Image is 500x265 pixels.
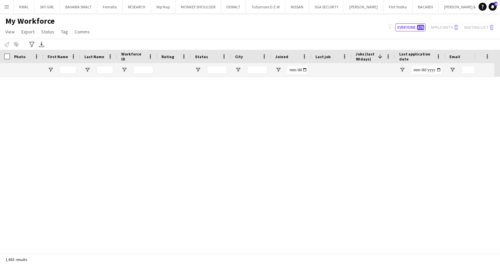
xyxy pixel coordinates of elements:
input: Last application date Filter Input [411,66,441,74]
button: BAVARIA SMALT [60,0,97,13]
span: Photo [14,54,25,59]
input: Last Name Filter Input [96,66,113,74]
span: View [5,29,15,35]
button: Flirt Vodka [383,0,413,13]
span: Status [41,29,54,35]
span: Status [195,54,208,59]
span: Tag [61,29,68,35]
app-action-btn: Export XLSX [38,40,46,48]
input: Workforce ID Filter Input [133,66,153,74]
span: Last application date [399,51,433,61]
span: My Workforce [5,16,55,26]
input: Joined Filter Input [287,66,307,74]
a: Status [39,27,57,36]
button: RESEARCH [123,0,151,13]
button: Open Filter Menu [84,67,90,73]
span: 4 [494,2,497,6]
span: Joined [275,54,288,59]
button: DEWALT [221,0,246,13]
button: Nip Nap [151,0,175,13]
span: City [235,54,243,59]
input: Status Filter Input [207,66,227,74]
a: Comms [72,27,92,36]
input: First Name Filter Input [60,66,76,74]
span: First Name [48,54,68,59]
button: Open Filter Menu [399,67,405,73]
span: Jobs (last 90 days) [356,51,375,61]
button: Open Filter Menu [195,67,201,73]
a: View [3,27,17,36]
span: 576 [417,25,424,30]
span: Last Name [84,54,104,59]
button: KWAL [14,0,34,13]
button: MONKEY SHOULDER [175,0,221,13]
button: [PERSON_NAME] [344,0,383,13]
button: Open Filter Menu [235,67,241,73]
input: City Filter Input [247,66,267,74]
button: SGA SECURITY [309,0,344,13]
a: 4 [489,3,497,11]
span: Comms [75,29,90,35]
span: Email [449,54,460,59]
button: BACARDI [413,0,439,13]
button: SKY GIRL [34,0,60,13]
button: Open Filter Menu [121,67,127,73]
span: Last job [315,54,331,59]
button: Tullamore D.E.W [246,0,285,13]
button: Open Filter Menu [48,67,54,73]
a: Tag [58,27,71,36]
span: Export [21,29,34,35]
a: Export [19,27,37,36]
app-action-btn: Advanced filters [28,40,36,48]
button: NISSAN [285,0,309,13]
span: Rating [161,54,174,59]
button: Femella [97,0,123,13]
button: Open Filter Menu [449,67,455,73]
button: Everyone576 [395,23,426,31]
span: Workforce ID [121,51,145,61]
button: Open Filter Menu [275,67,281,73]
